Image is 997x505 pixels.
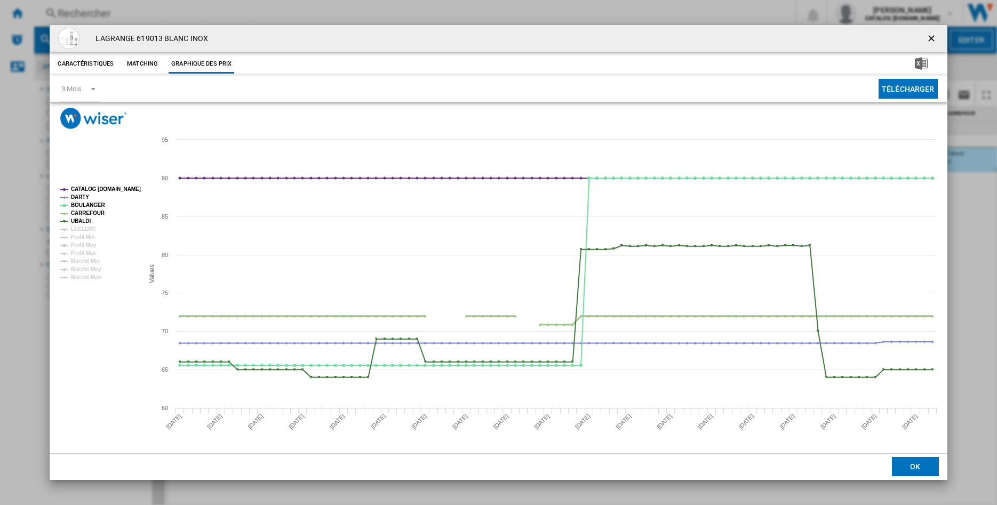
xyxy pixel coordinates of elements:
[61,85,81,93] div: 3 Mois
[50,25,947,479] md-dialog: Product popup
[922,28,943,49] button: getI18NText('BUTTONS.CLOSE_DIALOG')
[162,405,168,411] tspan: 60
[71,234,95,240] tspan: Profil Min
[162,137,168,143] tspan: 95
[860,413,878,430] tspan: [DATE]
[288,413,305,430] tspan: [DATE]
[71,250,96,256] tspan: Profil Max
[737,413,755,430] tspan: [DATE]
[71,218,91,224] tspan: UBALDI
[60,108,127,129] img: logo_wiser_300x94.png
[71,202,105,208] tspan: BOULANGER
[162,366,168,373] tspan: 65
[615,413,632,430] tspan: [DATE]
[148,264,156,283] tspan: Values
[492,413,509,430] tspan: [DATE]
[71,274,101,280] tspan: Marché Max
[574,413,592,430] tspan: [DATE]
[71,210,105,216] tspan: CARREFOUR
[119,54,166,74] button: Matching
[169,54,234,74] button: Graphique des prix
[901,413,919,430] tspan: [DATE]
[162,328,168,334] tspan: 70
[162,213,168,220] tspan: 85
[451,413,469,430] tspan: [DATE]
[819,413,837,430] tspan: [DATE]
[162,175,168,181] tspan: 90
[656,413,673,430] tspan: [DATE]
[71,194,89,200] tspan: DARTY
[246,413,264,430] tspan: [DATE]
[165,413,182,430] tspan: [DATE]
[892,457,939,476] button: OK
[369,413,387,430] tspan: [DATE]
[879,79,938,99] button: Télécharger
[778,413,796,430] tspan: [DATE]
[898,54,945,74] button: Télécharger au format Excel
[206,413,224,430] tspan: [DATE]
[162,290,168,296] tspan: 75
[329,413,346,430] tspan: [DATE]
[71,226,96,232] tspan: LECLERC
[71,258,100,264] tspan: Marché Min
[697,413,714,430] tspan: [DATE]
[926,33,939,46] ng-md-icon: getI18NText('BUTTONS.CLOSE_DIALOG')
[55,54,116,74] button: Caractéristiques
[90,34,208,44] h4: LAGRANGE 619013 BLANC INOX
[58,28,79,49] img: lagrange_619013_t2109137001770A_093328124.jpg
[162,252,168,258] tspan: 80
[410,413,428,430] tspan: [DATE]
[71,186,141,192] tspan: CATALOG [DOMAIN_NAME]
[533,413,551,430] tspan: [DATE]
[71,266,101,272] tspan: Marché Moy
[915,57,928,70] img: excel-24x24.png
[71,242,97,248] tspan: Profil Moy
